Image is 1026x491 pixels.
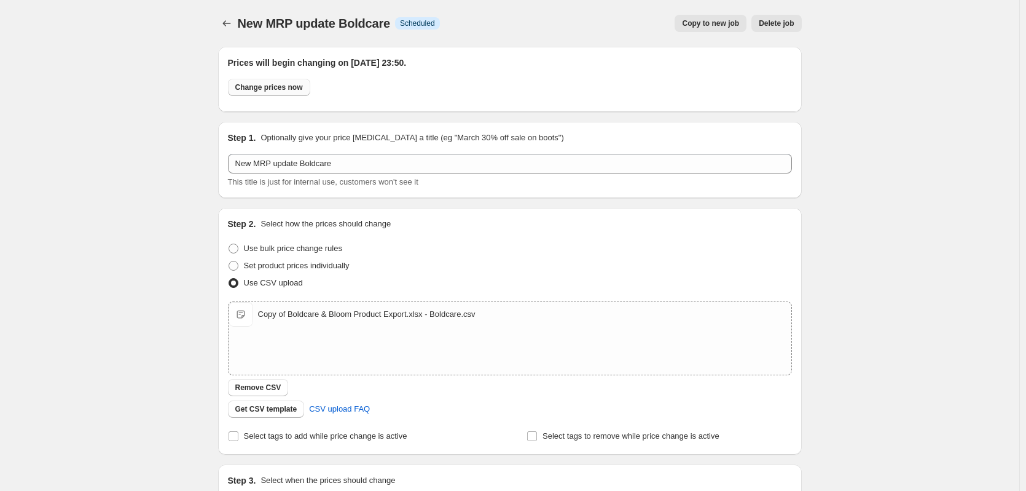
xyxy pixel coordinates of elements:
span: Select tags to add while price change is active [244,431,407,441]
span: New MRP update Boldcare [238,17,390,30]
span: This title is just for internal use, customers won't see it [228,177,418,186]
p: Select when the prices should change [260,474,395,487]
h2: Step 2. [228,218,256,230]
span: Copy to new job [682,18,739,28]
h2: Step 1. [228,132,256,144]
span: Delete job [759,18,794,28]
button: Change prices now [228,79,310,96]
a: CSV upload FAQ [302,399,377,419]
div: Copy of Boldcare & Bloom Product Export.xlsx - Boldcare.csv [258,308,476,321]
span: Select tags to remove while price change is active [542,431,719,441]
span: Use CSV upload [244,278,303,287]
span: Remove CSV [235,383,281,393]
h2: Step 3. [228,474,256,487]
span: Scheduled [400,18,435,28]
button: Copy to new job [675,15,746,32]
p: Optionally give your price [MEDICAL_DATA] a title (eg "March 30% off sale on boots") [260,132,563,144]
p: Select how the prices should change [260,218,391,230]
span: Use bulk price change rules [244,244,342,253]
button: Price change jobs [218,15,235,32]
span: Change prices now [235,82,303,92]
span: CSV upload FAQ [309,403,370,415]
h2: Prices will begin changing on [DATE] 23:50. [228,57,792,69]
span: Get CSV template [235,404,297,414]
button: Remove CSV [228,379,289,396]
span: Set product prices individually [244,261,350,270]
button: Delete job [751,15,801,32]
input: 30% off holiday sale [228,154,792,174]
button: Get CSV template [228,401,305,418]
